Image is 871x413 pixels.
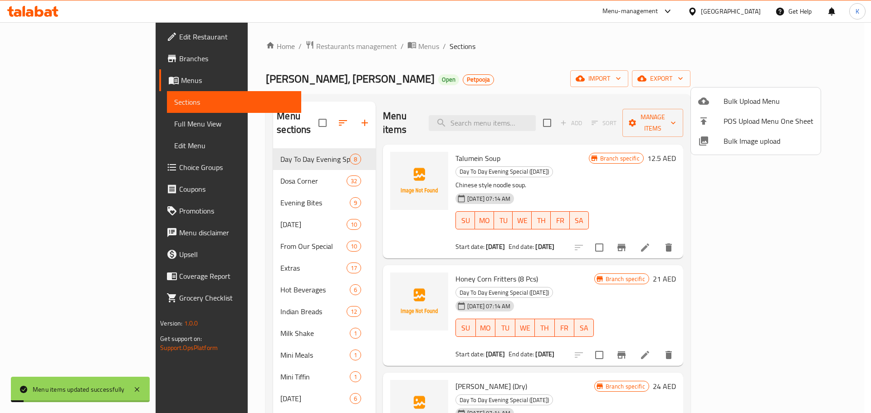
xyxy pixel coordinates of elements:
[724,116,813,126] span: POS Upload Menu One Sheet
[724,96,813,107] span: Bulk Upload Menu
[724,136,813,146] span: Bulk Image upload
[691,91,821,111] li: Upload bulk menu
[691,111,821,131] li: POS Upload Menu One Sheet
[33,384,124,394] div: Menu items updated successfully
